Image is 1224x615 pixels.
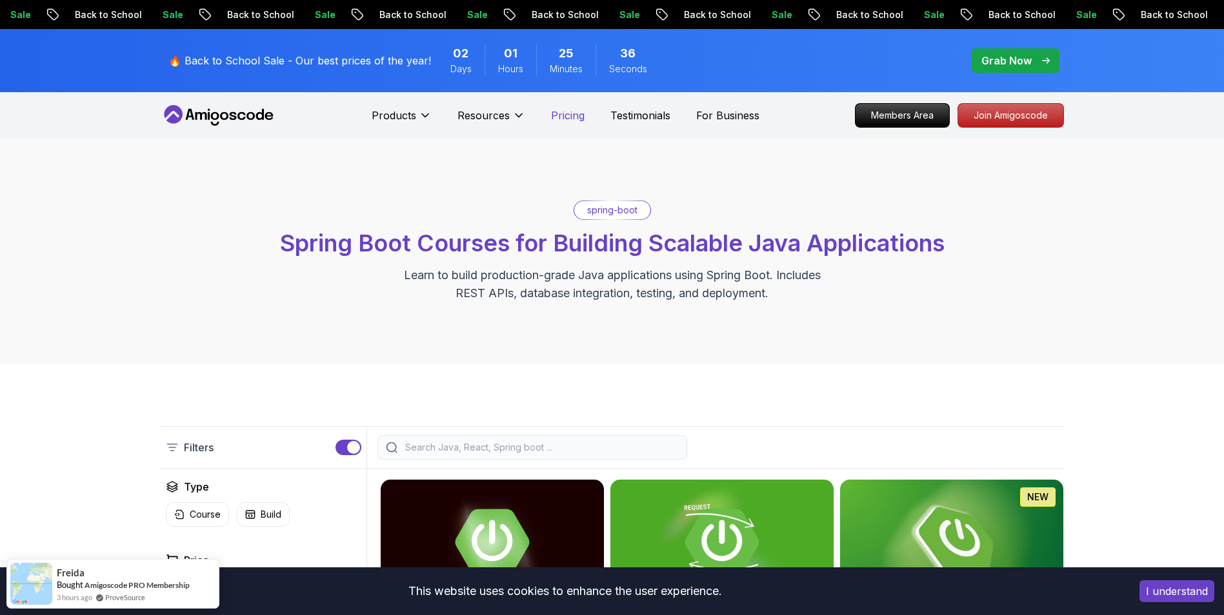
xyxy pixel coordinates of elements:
a: For Business [696,108,759,123]
img: Spring Boot for Beginners card [840,480,1063,605]
p: Back to School [978,8,1066,21]
p: Learn to build production-grade Java applications using Spring Boot. Includes REST APIs, database... [396,266,829,302]
span: Hours [498,63,523,75]
p: Members Area [856,104,949,127]
h2: Price [184,552,209,568]
p: Sale [609,8,650,21]
p: Back to School [1130,8,1218,21]
button: Resources [457,108,525,133]
span: 36 Seconds [620,44,636,63]
img: Advanced Spring Boot card [381,480,604,605]
button: Course [166,502,229,527]
p: Back to School [65,8,152,21]
p: spring-boot [587,204,637,217]
button: Products [372,108,432,133]
p: Build [261,508,281,521]
p: Filters [184,440,214,455]
p: NEW [1027,491,1048,503]
span: Spring Boot Courses for Building Scalable Java Applications [280,229,945,257]
p: Back to School [217,8,305,21]
button: Accept cookies [1139,580,1214,602]
a: Pricing [551,108,585,123]
p: Sale [1066,8,1107,21]
div: This website uses cookies to enhance the user experience. [10,577,1120,605]
a: Testimonials [610,108,670,123]
a: Members Area [855,103,950,128]
span: Bought [57,580,83,590]
p: Sale [457,8,498,21]
h2: Type [184,479,209,494]
img: Building APIs with Spring Boot card [610,480,834,605]
a: ProveSource [105,592,145,603]
p: Sale [761,8,803,21]
p: Course [190,508,221,521]
p: Products [372,108,416,123]
p: 🔥 Back to School Sale - Our best prices of the year! [168,53,431,68]
span: 2 Days [453,44,468,63]
p: Grab Now [981,53,1032,68]
p: Join Amigoscode [958,104,1063,127]
span: 25 Minutes [559,44,574,63]
p: Back to School [521,8,609,21]
p: Resources [457,108,510,123]
a: Join Amigoscode [958,103,1064,128]
span: 3 hours ago [57,592,92,603]
p: Back to School [826,8,914,21]
p: Back to School [369,8,457,21]
a: Amigoscode PRO Membership [85,580,190,590]
span: Minutes [550,63,583,75]
img: provesource social proof notification image [10,563,52,605]
span: Days [450,63,472,75]
p: Sale [152,8,194,21]
p: Sale [305,8,346,21]
p: Sale [914,8,955,21]
input: Search Java, React, Spring boot ... [403,441,679,454]
p: Back to School [674,8,761,21]
span: 1 Hours [504,44,517,63]
button: Build [237,502,290,527]
span: Seconds [609,63,647,75]
span: Freida [57,567,85,578]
